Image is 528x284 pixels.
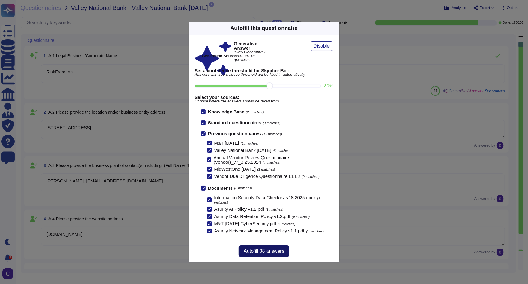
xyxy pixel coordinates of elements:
[230,24,297,32] div: Autofill this questionnaire
[214,148,271,153] span: Valley National Bank [DATE]
[214,195,316,200] span: Information Security Data Checklist v18 2025.docx
[214,196,320,204] span: (1 matches)
[214,228,304,233] span: Asurity Network Management Policy v1.1.pdf
[214,155,289,165] span: Annual Vendor Review Questionnaire (Vendor)_v7_3.25.2024
[208,186,233,190] b: Documents
[324,83,333,88] label: 80 %
[313,44,330,48] span: Disable
[214,221,276,226] span: M&T [DATE] CyberSecurity.pdf
[263,121,280,125] span: (0 matches)
[266,208,284,211] span: (1 matches)
[195,73,333,77] span: Answers with score above threshold will be filled in automatically
[195,68,333,73] b: Set a confidence threshold for Skypher Bot:
[234,50,271,62] span: Allow Generative AI to autofill 18 questions
[208,120,261,125] b: Standard questionnaires
[214,166,256,172] span: MidWestOne [DATE]
[202,54,241,58] b: Generation Sources :
[306,229,324,233] span: (1 matches)
[246,110,264,114] span: (2 matches)
[273,149,290,152] span: (6 matches)
[292,215,310,219] span: (0 matches)
[278,222,296,226] span: (1 matches)
[234,41,271,50] b: Generative Answer
[195,99,333,103] span: Choose where the answers should be taken from
[208,109,244,114] b: Knowledge Base
[263,161,280,164] span: (4 matches)
[239,245,289,257] button: Autofill 38 answers
[244,249,284,254] span: Autofill 38 answers
[195,95,333,99] b: Select your sources:
[234,186,252,190] span: (6 matches)
[310,41,333,51] button: Disable
[262,132,282,136] span: (12 matches)
[214,140,239,145] span: M&T [DATE]
[214,206,264,212] span: Asurity AI Policy v1.2.pdf
[214,214,290,219] span: Asurity Data Retention Policy v1.2.pdf
[241,142,258,145] span: (1 matches)
[208,131,261,136] b: Previous questionnaires
[302,175,320,179] span: (0 matches)
[257,168,275,171] span: (1 matches)
[214,174,300,179] span: Vendor Due Diligence Questionnaire L1 L2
